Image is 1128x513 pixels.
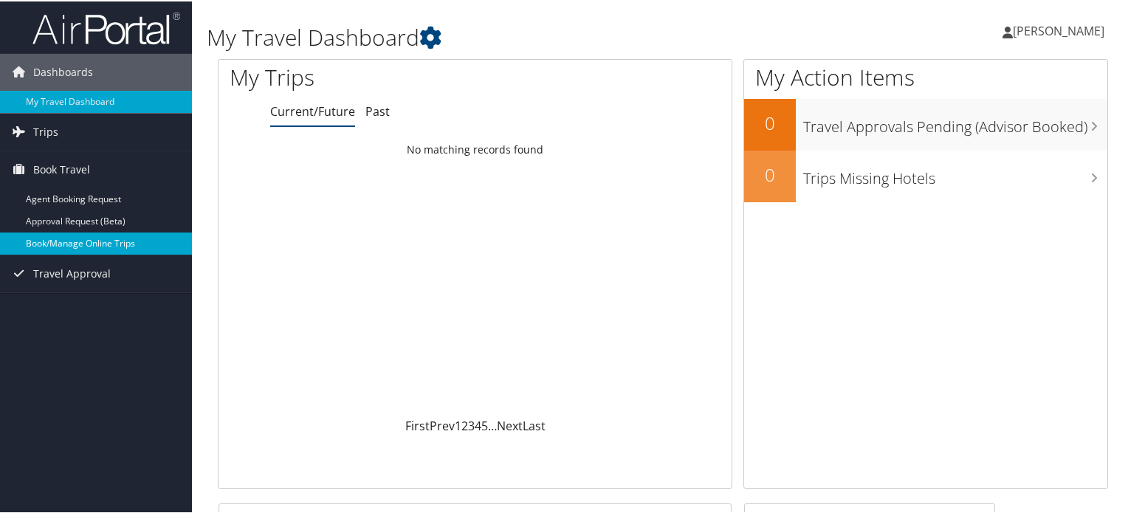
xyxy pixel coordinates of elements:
[461,416,468,433] a: 2
[744,149,1107,201] a: 0Trips Missing Hotels
[523,416,546,433] a: Last
[270,102,355,118] a: Current/Future
[1013,21,1104,38] span: [PERSON_NAME]
[481,416,488,433] a: 5
[430,416,455,433] a: Prev
[475,416,481,433] a: 4
[32,10,180,44] img: airportal-logo.png
[455,416,461,433] a: 1
[744,109,796,134] h2: 0
[744,61,1107,92] h1: My Action Items
[803,108,1107,136] h3: Travel Approvals Pending (Advisor Booked)
[33,52,93,89] span: Dashboards
[33,150,90,187] span: Book Travel
[33,112,58,149] span: Trips
[405,416,430,433] a: First
[744,161,796,186] h2: 0
[207,21,815,52] h1: My Travel Dashboard
[488,416,497,433] span: …
[497,416,523,433] a: Next
[468,416,475,433] a: 3
[230,61,507,92] h1: My Trips
[365,102,390,118] a: Past
[744,97,1107,149] a: 0Travel Approvals Pending (Advisor Booked)
[1003,7,1119,52] a: [PERSON_NAME]
[219,135,732,162] td: No matching records found
[33,254,111,291] span: Travel Approval
[803,159,1107,187] h3: Trips Missing Hotels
